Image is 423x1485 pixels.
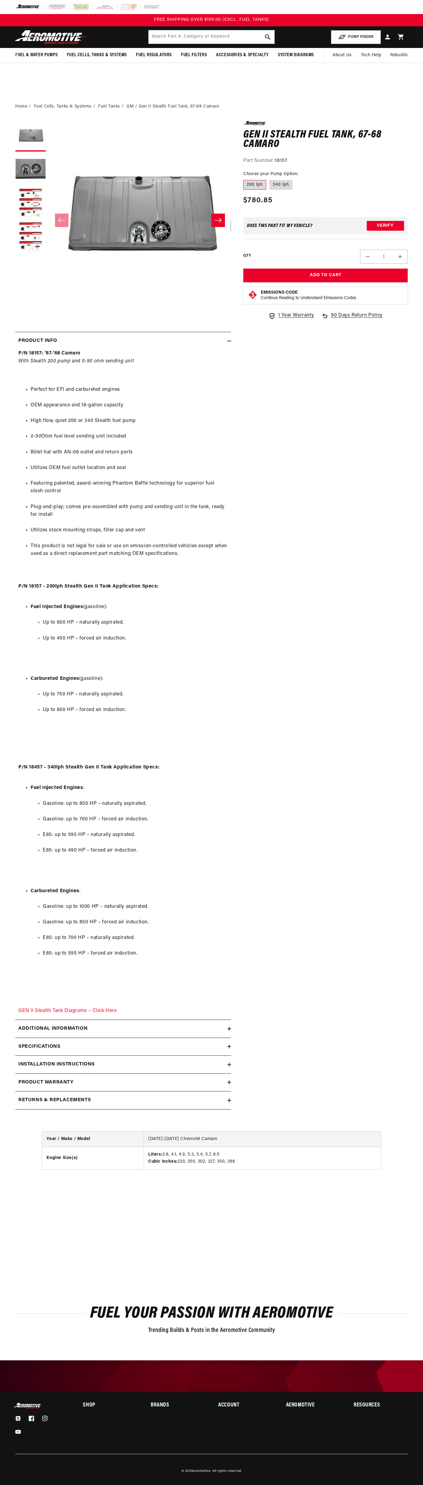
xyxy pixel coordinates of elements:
[15,1074,231,1091] summary: Product warranty
[43,691,228,698] li: Up to 750 HP – naturally aspirated.
[31,434,41,439] em: 0-90
[243,180,266,190] label: 200 lph
[31,433,228,441] li: Ohm fuel level sending unit included
[182,1469,211,1473] small: © 2025 .
[212,1469,241,1473] small: All rights reserved
[43,950,228,958] li: E85: up to 595 HP – forced air induction.
[31,542,228,558] li: This product is not legal for sale or use on emission-controlled vehicles except when used as a d...
[18,1079,74,1087] h2: Product warranty
[34,103,97,110] li: Fuel Cells, Tanks & Systems
[243,171,299,177] legend: Choose your Pump Option:
[31,784,228,879] li: :
[15,52,58,58] span: Fuel & Water Pumps
[83,1403,137,1408] summary: Shop
[261,290,298,295] strong: Emissions Code
[216,52,269,58] span: Accessories & Specialty
[13,1403,44,1409] img: Aeromotive
[15,121,231,320] media-gallery: Gallery Viewer
[211,214,225,227] button: Slide right
[18,1008,117,1013] a: GEN II Stealth Tank Diagrams – Click Here
[278,52,314,58] span: System Diagrams
[148,1152,162,1157] strong: Liters:
[18,1025,87,1033] h2: Additional information
[139,103,219,110] li: Gen II Stealth Fuel Tank, 67-68 Camaro
[18,337,57,345] h2: Product Info
[31,449,228,457] li: Billet hat with AN-06 outlet and return ports
[331,30,381,44] button: PUMP FINDER
[18,359,134,364] em: With Stealth 200 pump and 0-90 ohm sending unit
[243,157,408,165] div: Part Number:
[31,603,228,667] li: (gasoline):
[136,52,172,58] span: Fuel Regulators
[13,30,90,44] img: Aeromotive
[43,934,228,942] li: E85: up to 700 HP – naturally aspirated.
[131,48,176,62] summary: Fuel Regulators
[193,1469,210,1473] a: Aeromotive
[261,295,356,301] p: Continue Reading to Understand Emissions Codes
[15,1091,231,1109] summary: Returns & replacements
[15,121,46,152] button: Load image 1 in gallery view
[243,195,272,206] span: $780.85
[31,480,228,495] li: Featuring patented, award-winning Phantom Baffle technology for superior fuel slosh control
[31,887,228,983] li: :
[18,1061,95,1069] h2: Installation Instructions
[243,269,408,282] button: Add to Cart
[356,48,386,63] summary: Tech Help
[286,1403,340,1408] summary: Aeromotive
[386,48,413,63] summary: Rebuilds
[62,48,131,62] summary: Fuel Cells, Tanks & Systems
[15,103,408,110] nav: breadcrumbs
[181,52,207,58] span: Fuel Filters
[148,1159,178,1164] strong: Cubic Inches:
[176,48,211,62] summary: Fuel Filters
[31,785,83,790] strong: Fuel Injected Engines
[15,222,46,252] button: Load image 4 in gallery view
[273,48,318,62] summary: System Diagrams
[151,1403,204,1408] summary: Brands
[31,604,83,609] strong: Fuel Injected Engines
[31,889,79,893] strong: Carbureted Engines
[367,221,404,231] button: Verify
[211,48,273,62] summary: Accessories & Specialty
[144,1131,381,1147] td: [DATE]-[DATE] Chevrolet Camaro
[15,1020,231,1038] summary: Additional information
[18,584,159,589] strong: P/N 18157 - 200lph Stealth Gen II Tank Application Specs:
[261,30,274,44] button: search button
[31,402,228,409] li: OEM appearance and 18-gallon capacity
[11,48,62,62] summary: Fuel & Water Pumps
[43,800,228,808] li: Gasoline: up to 850 HP – naturally aspirated.
[18,351,80,356] strong: P/N 18157: '67-'68 Camaro
[42,1147,144,1169] th: Engine Size(s)
[144,1147,381,1169] td: 3.8, 4.1, 4.9, 5.3, 5.4, 5.7, 6.5 230, 250, 302, 327, 350, 396
[31,676,79,681] strong: Carbureted Engines
[154,17,269,22] span: FREE SHIPPING OVER $109.00 (EXCL. FUEL TANKS)
[67,52,127,58] span: Fuel Cells, Tanks & Systems
[31,417,228,425] li: High flow, quiet 200 or 340 Stealth fuel pump
[15,332,231,350] summary: Product Info
[148,1327,275,1333] span: Trending Builds & Posts in the Aeromotive Community
[43,816,228,823] li: Gasoline: up to 700 HP – forced air induction.
[43,831,228,839] li: E85: up to 595 HP – naturally aspirated.
[43,635,228,643] li: Up to 450 HP – forced air induction.
[333,53,352,57] span: About Us
[31,675,228,739] li: (gasoline):
[247,223,313,228] div: Does This part fit My vehicle?
[15,1038,231,1056] summary: Specifications
[328,48,356,63] a: About Us
[55,214,68,227] button: Slide left
[331,312,383,326] span: 90 Days Return Policy
[361,52,381,59] span: Tech Help
[248,290,258,300] img: Emissions code
[354,1403,407,1408] h2: Resources
[243,253,251,258] label: QTY
[15,103,27,110] a: Home
[268,312,314,320] a: 1 Year Warranty
[43,903,228,911] li: Gasoline: up to 1000 HP – naturally aspirated.
[18,1043,60,1051] h2: Specifications
[218,1403,272,1408] summary: Account
[42,1131,144,1147] th: Year / Make / Model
